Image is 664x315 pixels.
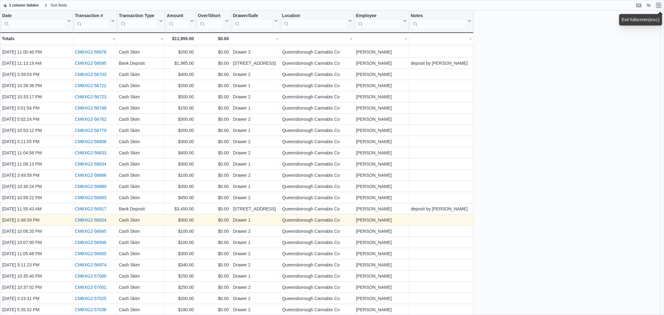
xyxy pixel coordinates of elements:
[2,59,71,67] div: [DATE] 11:13:19 AM
[167,160,194,168] div: $300.00
[167,250,194,257] div: $300.00
[356,239,407,246] div: [PERSON_NAME]
[119,127,163,134] div: Cash Skim
[655,2,662,9] button: Exit fullscreen
[233,71,278,78] div: Drawer 2
[75,35,115,42] div: -
[411,13,466,29] div: Notes
[198,127,229,134] div: $0.00
[119,13,158,29] div: Transaction Type
[356,205,407,213] div: [PERSON_NAME]
[356,306,407,313] div: [PERSON_NAME]
[75,285,106,290] a: CM6XG2-57001
[50,3,67,8] span: Sort fields
[356,13,407,29] button: Employee
[356,93,407,101] div: [PERSON_NAME]
[75,61,106,66] a: CM6XG2-56695
[233,194,278,201] div: Drawer 2
[233,13,273,19] div: Drawer/Safe
[282,306,352,313] div: Queensborough Cannabis Co
[119,160,163,168] div: Cash Skim
[282,13,347,29] div: Location
[167,284,194,291] div: $250.00
[635,2,643,9] button: Keyboard shortcuts
[2,172,71,179] div: [DATE] 3:49:59 PM
[356,48,407,56] div: [PERSON_NAME]
[2,239,71,246] div: [DATE] 10:07:00 PM
[2,13,66,29] div: Date
[233,104,278,112] div: Drawer 1
[233,295,278,302] div: Drawer 2
[198,48,229,56] div: $0.00
[198,13,224,29] div: Over/Short
[2,13,71,29] button: Date
[411,35,471,42] div: -
[282,194,352,201] div: Queensborough Cannabis Co
[233,93,278,101] div: Drawer 2
[233,284,278,291] div: Drawer 2
[2,138,71,145] div: [DATE] 3:11:55 PM
[119,172,163,179] div: Cash Skim
[198,138,229,145] div: $0.00
[167,35,194,42] div: $11,955.00
[411,205,471,213] div: deposit by [PERSON_NAME]
[2,261,71,269] div: [DATE] 3:11:23 PM
[282,172,352,179] div: Queensborough Cannabis Co
[198,35,229,42] div: $0.00
[198,13,229,29] button: Over/Short
[167,93,194,101] div: $500.00
[119,261,163,269] div: Cash Skim
[119,82,163,89] div: Cash Skim
[233,138,278,145] div: Drawer 2
[198,183,229,190] div: $0.00
[198,93,229,101] div: $0.00
[119,104,163,112] div: Cash Skim
[75,229,106,234] a: CM6XG2-56945
[2,82,71,89] div: [DATE] 10:28:36 PM
[356,127,407,134] div: [PERSON_NAME]
[233,59,278,67] div: [STREET_ADDRESS]
[2,127,71,134] div: [DATE] 10:53:12 PM
[2,295,71,302] div: [DATE] 3:23:31 PM
[356,71,407,78] div: [PERSON_NAME]
[233,239,278,246] div: Drawer 1
[233,216,278,224] div: Drawer 1
[167,295,194,302] div: $200.00
[0,2,41,9] button: 1 column hidden
[119,149,163,157] div: Cash Skim
[119,216,163,224] div: Cash Skim
[198,172,229,179] div: $0.00
[198,250,229,257] div: $0.00
[356,104,407,112] div: [PERSON_NAME]
[282,261,352,269] div: Queensborough Cannabis Co
[233,160,278,168] div: Drawer 1
[167,138,194,145] div: $300.00
[75,83,106,88] a: CM6XG2-56722
[356,160,407,168] div: [PERSON_NAME]
[2,115,71,123] div: [DATE] 5:02:24 PM
[282,216,352,224] div: Queensborough Cannabis Co
[282,295,352,302] div: Queensborough Cannabis Co
[167,272,194,280] div: $250.00
[75,173,106,178] a: CM6XG2-56866
[233,172,278,179] div: Drawer 2
[282,93,352,101] div: Queensborough Cannabis Co
[2,194,71,201] div: [DATE] 10:59:22 PM
[2,71,71,78] div: [DATE] 3:39:03 PM
[75,262,106,267] a: CM6XG2-56974
[282,115,352,123] div: Queensborough Cannabis Co
[198,104,229,112] div: $0.00
[233,127,278,134] div: Drawer 1
[233,35,278,42] div: -
[198,194,229,201] div: $0.00
[282,272,352,280] div: Queensborough Cannabis Co
[282,149,352,157] div: Queensborough Cannabis Co
[2,13,66,19] div: Date
[411,13,466,19] div: Notes
[233,261,278,269] div: Drawer 2
[119,115,163,123] div: Cash Skim
[119,284,163,291] div: Cash Skim
[282,35,352,42] div: -
[356,250,407,257] div: [PERSON_NAME]
[119,306,163,313] div: Cash Skim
